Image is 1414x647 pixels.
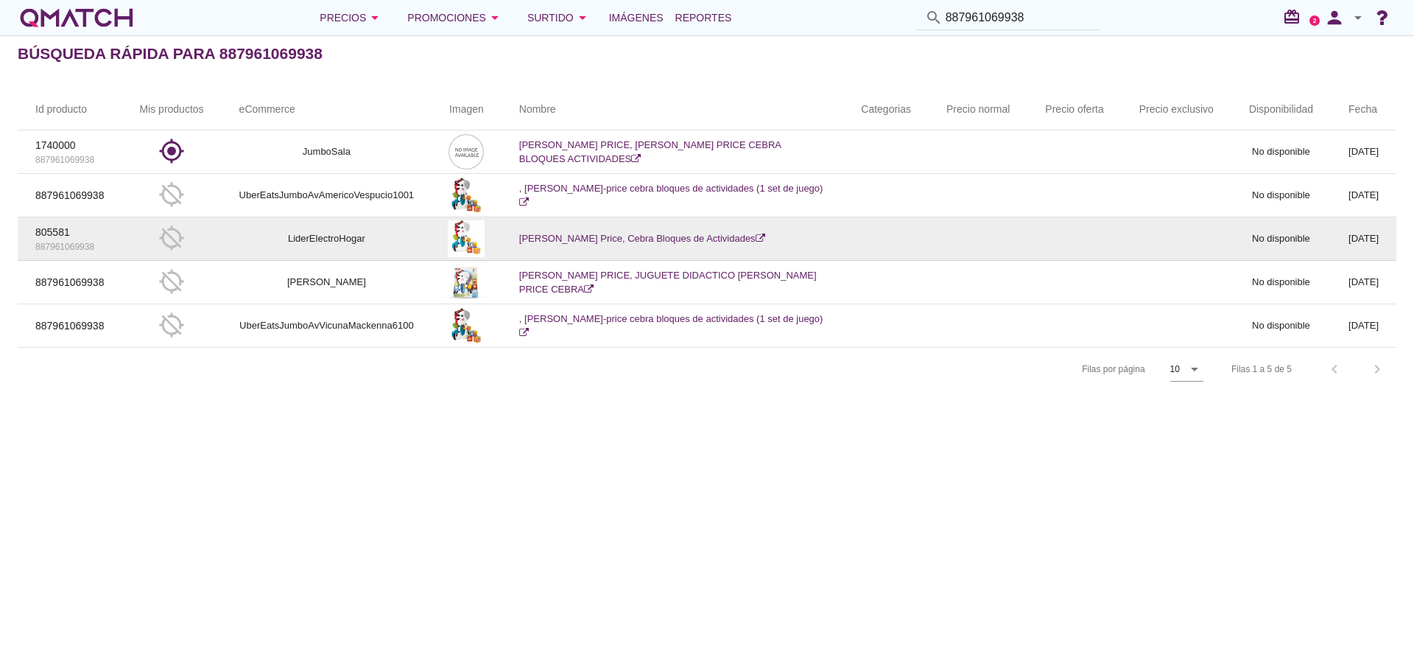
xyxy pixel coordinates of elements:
[366,9,384,27] i: arrow_drop_down
[1231,217,1331,261] td: No disponible
[519,313,823,339] a: , [PERSON_NAME]-price cebra bloques de actividades (1 set de juego)
[158,268,185,295] i: gps_off
[1027,89,1121,130] th: Precio oferta: Not sorted.
[516,3,603,32] button: Surtido
[122,89,221,130] th: Mis productos: Not sorted.
[1231,174,1331,217] td: No disponible
[1122,89,1231,130] th: Precio exclusivo: Not sorted.
[1331,261,1396,304] td: [DATE]
[1231,89,1331,130] th: Disponibilidad: Not sorted.
[925,9,943,27] i: search
[675,9,732,27] span: Reportes
[843,89,929,130] th: Categorias: Not sorted.
[1231,363,1292,376] div: Filas 1 a 5 de 5
[222,89,432,130] th: eCommerce: Not sorted.
[1231,130,1331,174] td: No disponible
[1331,217,1396,261] td: [DATE]
[1331,130,1396,174] td: [DATE]
[35,138,104,153] p: 1740000
[1313,17,1317,24] text: 2
[935,348,1203,391] div: Filas por página
[222,261,432,304] td: [PERSON_NAME]
[35,225,104,240] p: 805581
[320,9,384,27] div: Precios
[1186,360,1203,378] i: arrow_drop_down
[35,240,104,253] p: 887961069938
[222,130,432,174] td: JumboSala
[1231,304,1331,348] td: No disponible
[158,225,185,251] i: gps_off
[1309,15,1320,26] a: 2
[222,304,432,348] td: UberEatsJumboAvVicunaMackenna6100
[158,181,185,208] i: gps_off
[222,174,432,217] td: UberEatsJumboAvAmericoVespucio1001
[18,3,136,32] a: white-qmatch-logo
[486,9,504,27] i: arrow_drop_down
[18,89,122,130] th: Id producto: Not sorted.
[308,3,395,32] button: Precios
[35,318,104,334] p: 887961069938
[519,270,817,295] a: [PERSON_NAME] PRICE, JUGUETE DIDACTICO [PERSON_NAME] PRICE CEBRA
[18,42,323,66] h2: Búsqueda rápida para 887961069938
[1331,304,1396,348] td: [DATE]
[1331,89,1396,130] th: Fecha: Not sorted.
[574,9,591,27] i: arrow_drop_down
[158,312,185,338] i: gps_off
[527,9,591,27] div: Surtido
[1283,8,1306,26] i: redeem
[669,3,738,32] a: Reportes
[35,153,104,167] p: 887961069938
[1320,7,1349,28] i: person
[1331,174,1396,217] td: [DATE]
[519,139,781,165] a: [PERSON_NAME] PRICE, [PERSON_NAME] PRICE CEBRA BLOQUES ACTIVIDADES
[432,89,502,130] th: Imagen: Not sorted.
[1349,9,1367,27] i: arrow_drop_down
[519,233,765,244] a: [PERSON_NAME] Price, Cebra Bloques de Actividades
[502,89,843,130] th: Nombre: Not sorted.
[35,188,104,203] p: 887961069938
[407,9,504,27] div: Promociones
[1170,363,1180,376] div: 10
[395,3,516,32] button: Promociones
[158,138,185,164] i: gps_fixed
[603,3,669,32] a: Imágenes
[609,9,664,27] span: Imágenes
[222,217,432,261] td: LiderElectroHogar
[946,6,1093,29] input: Buscar productos
[1231,261,1331,304] td: No disponible
[929,89,1027,130] th: Precio normal: Not sorted.
[519,183,823,209] a: , [PERSON_NAME]-price cebra bloques de actividades (1 set de juego)
[35,275,104,290] p: 887961069938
